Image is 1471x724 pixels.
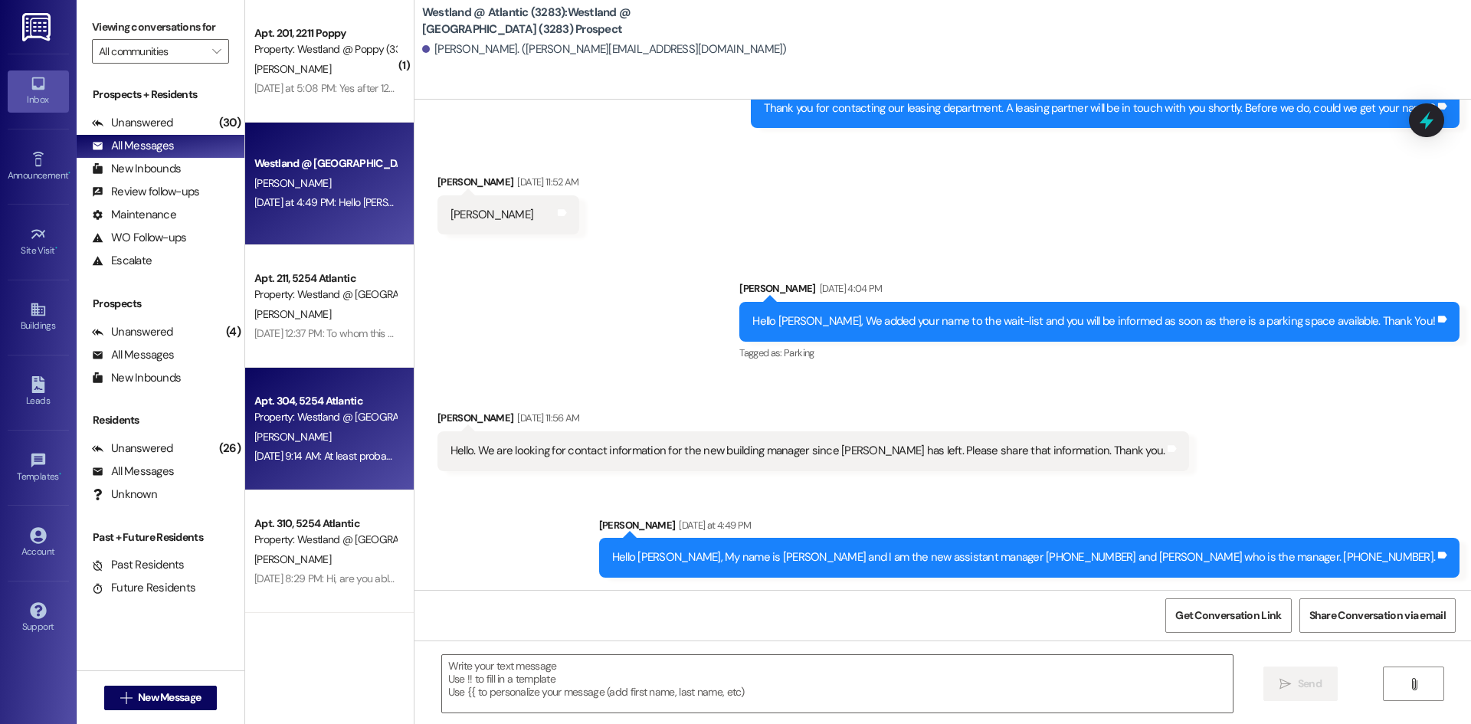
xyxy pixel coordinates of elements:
div: [PERSON_NAME] [739,280,1460,302]
div: Escalate [92,253,152,269]
div: Apt. 211, 5254 Atlantic [254,270,396,287]
div: [DATE] at 4:49 PM [675,517,751,533]
span: [PERSON_NAME] [254,62,331,76]
div: Maintenance [92,207,176,223]
span: Parking [784,346,814,359]
div: Tagged as: [739,342,1460,364]
div: Future Residents [92,580,195,596]
a: Leads [8,372,69,413]
div: [PERSON_NAME]. ([PERSON_NAME][EMAIL_ADDRESS][DOMAIN_NAME]) [422,41,787,57]
a: Inbox [8,70,69,112]
button: New Message [104,686,218,710]
div: Unanswered [92,115,173,131]
div: [DATE] at 4:49 PM: Hello [PERSON_NAME], My name is [PERSON_NAME] and I am the new assistant manag... [254,195,1102,209]
img: ResiDesk Logo [22,13,54,41]
div: All Messages [92,347,174,363]
div: Westland @ [GEOGRAPHIC_DATA] (3283) Prospect [254,156,396,172]
a: Buildings [8,296,69,338]
i:  [120,692,132,704]
div: Apt. 310, 5254 Atlantic [254,516,396,532]
div: [DATE] 9:14 AM: At least probably 5 days [254,449,434,463]
div: [PERSON_NAME] [450,207,533,223]
div: Prospects + Residents [77,87,244,103]
div: Apt. 304, 5254 Atlantic [254,393,396,409]
div: Hello [PERSON_NAME], We added your name to the wait-list and you will be informed as soon as ther... [752,313,1435,329]
div: New Inbounds [92,370,181,386]
div: Property: Westland @ [GEOGRAPHIC_DATA] (3283) [254,287,396,303]
span: Send [1298,676,1322,692]
div: Review follow-ups [92,184,199,200]
button: Share Conversation via email [1299,598,1456,633]
button: Send [1263,667,1338,701]
div: Unanswered [92,441,173,457]
span: [PERSON_NAME] [254,176,331,190]
div: [DATE] 11:52 AM [513,174,578,190]
div: Hello [PERSON_NAME], My name is [PERSON_NAME] and I am the new assistant manager [PHONE_NUMBER] a... [612,549,1435,565]
div: [DATE] at 5:08 PM: Yes after 12:30 [254,81,403,95]
a: Account [8,523,69,564]
span: New Message [138,690,201,706]
div: Unanswered [92,324,173,340]
a: Templates • [8,447,69,489]
div: Apt. 201, 2211 Poppy [254,25,396,41]
div: [DATE] 4:04 PM [816,280,883,296]
span: [PERSON_NAME] [254,430,331,444]
div: Residents [77,412,244,428]
input: All communities [99,39,205,64]
i:  [1408,678,1420,690]
div: WO Follow-ups [92,230,186,246]
div: [PERSON_NAME] [599,517,1460,539]
div: All Messages [92,464,174,480]
span: Share Conversation via email [1309,608,1446,624]
div: (26) [215,437,244,460]
span: • [68,168,70,179]
span: [PERSON_NAME] [254,552,331,566]
div: [PERSON_NAME] [437,410,1190,431]
a: Site Visit • [8,221,69,263]
a: Support [8,598,69,639]
div: (30) [215,111,244,135]
div: New Inbounds [92,161,181,177]
span: Get Conversation Link [1175,608,1281,624]
div: All Messages [92,138,174,154]
div: Property: Westland @ [GEOGRAPHIC_DATA] (3283) [254,532,396,548]
div: [PERSON_NAME] [437,174,579,195]
i:  [1279,678,1291,690]
div: Prospects [77,296,244,312]
span: [PERSON_NAME] [254,307,331,321]
div: Property: Westland @ Poppy (3383) [254,41,396,57]
div: Thank you for contacting our leasing department. A leasing partner will be in touch with you shor... [764,100,1435,116]
div: Past + Future Residents [77,529,244,545]
i:  [212,45,221,57]
b: Westland @ Atlantic (3283): Westland @ [GEOGRAPHIC_DATA] (3283) Prospect [422,5,729,38]
div: [DATE] 11:56 AM [513,410,579,426]
div: Unknown [92,486,157,503]
label: Viewing conversations for [92,15,229,39]
div: (4) [222,320,244,344]
button: Get Conversation Link [1165,598,1291,633]
span: • [59,469,61,480]
div: Property: Westland @ [GEOGRAPHIC_DATA] (3283) [254,409,396,425]
div: Past Residents [92,557,185,573]
div: [DATE] 8:29 PM: Hi, are you able to send a text regarding someone in my parking spot ? [254,572,640,585]
div: Hello. We are looking for contact information for the new building manager since [PERSON_NAME] ha... [450,443,1165,459]
span: • [55,243,57,254]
